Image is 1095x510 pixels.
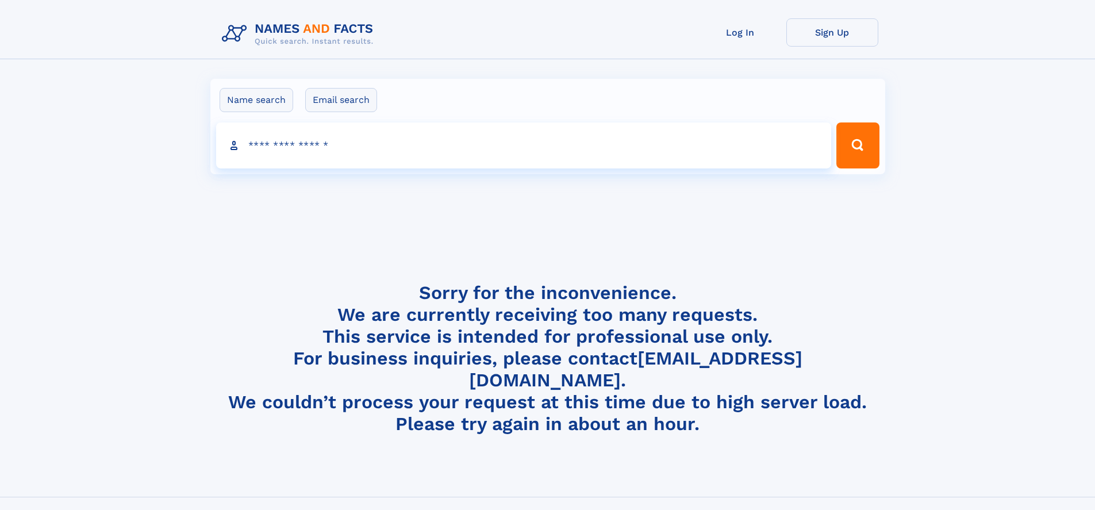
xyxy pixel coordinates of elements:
[220,88,293,112] label: Name search
[216,122,832,168] input: search input
[217,282,878,435] h4: Sorry for the inconvenience. We are currently receiving too many requests. This service is intend...
[694,18,786,47] a: Log In
[217,18,383,49] img: Logo Names and Facts
[305,88,377,112] label: Email search
[836,122,879,168] button: Search Button
[786,18,878,47] a: Sign Up
[469,347,802,391] a: [EMAIL_ADDRESS][DOMAIN_NAME]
